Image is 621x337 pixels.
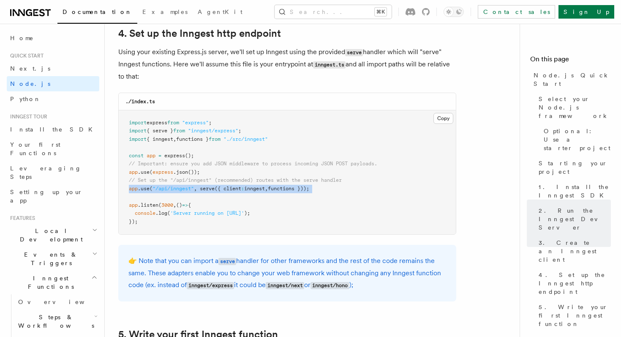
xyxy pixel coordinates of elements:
[539,271,611,296] span: 4. Set up the Inngest http endpoint
[173,128,185,134] span: from
[10,189,83,204] span: Setting up your app
[310,282,349,289] code: inngest/hono
[7,161,99,184] a: Leveraging Steps
[7,122,99,137] a: Install the SDK
[218,257,236,265] a: serve
[7,30,99,46] a: Home
[129,219,138,225] span: });
[544,127,611,152] span: Optional: Use a starter project
[125,99,155,104] code: ./index.ts
[7,91,99,107] a: Python
[539,303,611,328] span: 5. Write your first Inngest function
[118,46,456,82] p: Using your existing Express.js server, we'll set up Inngest using the provided handler which will...
[10,34,34,42] span: Home
[7,61,99,76] a: Next.js
[534,71,611,88] span: Node.js Quick Start
[138,169,150,175] span: .use
[158,202,161,208] span: (
[10,165,82,180] span: Leveraging Steps
[200,186,215,192] span: serve
[137,3,193,23] a: Examples
[129,136,147,142] span: import
[57,3,137,24] a: Documentation
[161,202,173,208] span: 3000
[10,126,98,133] span: Install the SDK
[530,68,611,91] a: Node.js Quick Start
[173,136,176,142] span: ,
[15,310,99,333] button: Steps & Workflows
[147,120,167,126] span: express
[535,91,611,123] a: Select your Node.js framework
[444,7,464,17] button: Toggle dark mode
[129,120,147,126] span: import
[173,202,176,208] span: ,
[185,153,194,159] span: ();
[7,223,99,247] button: Local Development
[7,137,99,161] a: Your first Functions
[173,169,188,175] span: .json
[18,299,105,305] span: Overview
[535,267,611,299] a: 4. Set up the Inngest http endpoint
[433,113,453,124] button: Copy
[155,210,167,216] span: .log
[176,136,209,142] span: functions }
[150,186,153,192] span: (
[7,76,99,91] a: Node.js
[7,250,92,267] span: Events & Triggers
[539,183,611,200] span: 1. Install the Inngest SDK
[223,136,268,142] span: "./src/inngest"
[7,274,91,291] span: Inngest Functions
[268,186,309,192] span: functions }));
[7,52,44,59] span: Quick start
[198,8,242,15] span: AgentKit
[170,210,244,216] span: 'Server running on [URL]'
[313,61,346,68] code: inngest.ts
[138,202,158,208] span: .listen
[118,27,281,39] a: 4. Set up the Inngest http endpoint
[10,141,60,156] span: Your first Functions
[10,80,50,87] span: Node.js
[535,156,611,179] a: Starting your project
[7,227,92,244] span: Local Development
[147,128,173,134] span: { serve }
[138,186,150,192] span: .use
[158,153,161,159] span: =
[535,203,611,235] a: 2. Run the Inngest Dev Server
[530,54,611,68] h4: On this page
[187,282,234,289] code: inngest/express
[478,5,555,19] a: Contact sales
[535,235,611,267] a: 3. Create an Inngest client
[15,294,99,310] a: Overview
[275,5,392,19] button: Search...⌘K
[129,169,138,175] span: app
[129,186,138,192] span: app
[15,313,94,330] span: Steps & Workflows
[193,3,248,23] a: AgentKit
[142,8,188,15] span: Examples
[539,206,611,232] span: 2. Run the Inngest Dev Server
[194,186,197,192] span: ,
[539,238,611,264] span: 3. Create an Inngest client
[215,186,241,192] span: ({ client
[265,186,268,192] span: ,
[63,8,132,15] span: Documentation
[345,49,363,56] code: serve
[7,184,99,208] a: Setting up your app
[241,186,244,192] span: :
[129,177,342,183] span: // Set up the "/api/inngest" (recommended) routes with the serve handler
[147,153,155,159] span: app
[176,202,182,208] span: ()
[153,186,194,192] span: "/api/inngest"
[188,169,200,175] span: ());
[375,8,387,16] kbd: ⌘K
[7,271,99,294] button: Inngest Functions
[10,65,50,72] span: Next.js
[147,136,173,142] span: { inngest
[182,120,209,126] span: "express"
[535,299,611,332] a: 5. Write your first Inngest function
[150,169,153,175] span: (
[539,95,611,120] span: Select your Node.js framework
[129,161,377,167] span: // Important: ensure you add JSON middleware to process incoming JSON POST payloads.
[188,128,238,134] span: "inngest/express"
[244,186,265,192] span: inngest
